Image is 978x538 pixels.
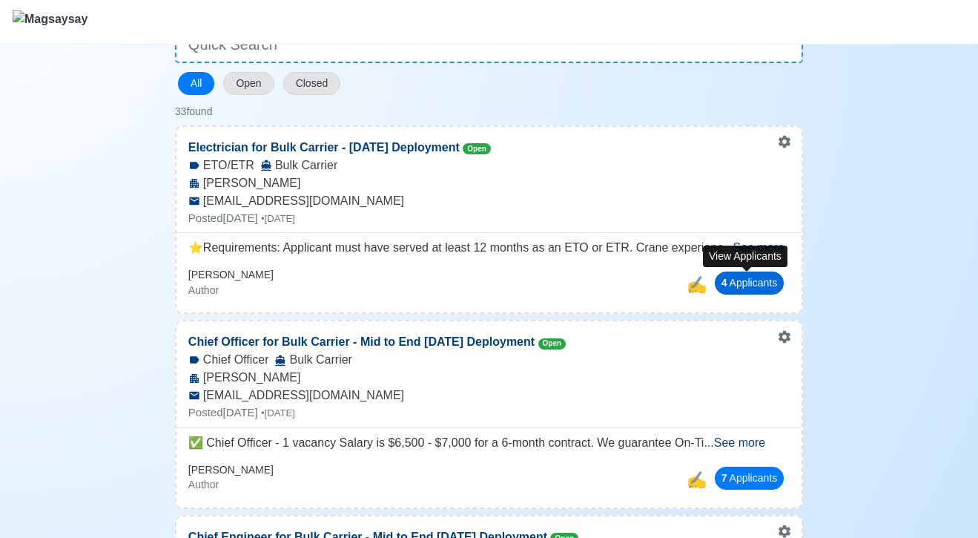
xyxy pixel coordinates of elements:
[703,246,787,267] div: View Applicants
[704,436,765,449] span: ...
[715,467,784,490] button: 7 Applicants
[178,72,215,95] button: All
[683,269,709,301] button: copy
[260,157,337,174] div: Bulk Carrier
[188,436,704,449] span: ✅ Chief Officer - 1 vacancy Salary is $6,500 - $7,000 for a 6-month contract. We guarantee On-Ti
[175,27,803,63] input: Quick Search
[12,1,88,44] button: Magsaysay
[175,104,803,119] div: 33 found
[188,269,274,281] h6: [PERSON_NAME]
[176,387,802,404] div: [EMAIL_ADDRESS][DOMAIN_NAME]
[188,284,219,296] small: Author
[13,10,87,37] img: Magsaysay
[721,277,727,289] span: 4
[176,127,503,157] p: Electrician for Bulk Carrier - [DATE] Deployment
[463,143,491,154] span: Open
[223,72,274,95] button: Open
[188,464,274,476] h6: [PERSON_NAME]
[176,404,802,421] div: Posted [DATE]
[188,241,723,254] span: ⭐️Requirements: Applicant must have served at least 12 months as an ETO or ETR. Crane experienc
[714,436,765,449] span: See more
[176,369,802,387] div: [PERSON_NAME]
[538,338,566,350] span: Open
[687,275,707,294] span: copy
[261,213,295,224] small: • [DATE]
[203,157,254,174] span: ETO/ETR
[188,479,219,491] small: Author
[176,192,802,210] div: [EMAIL_ADDRESS][DOMAIN_NAME]
[261,407,295,419] small: • [DATE]
[715,272,784,295] button: 4 Applicants
[176,174,802,192] div: [PERSON_NAME]
[176,321,578,351] p: Chief Officer for Bulk Carrier - Mid to End [DATE] Deployment
[176,210,802,227] div: Posted [DATE]
[683,464,709,496] button: copy
[203,351,269,369] span: Chief Officer
[283,72,341,95] button: Closed
[687,470,707,489] span: copy
[274,351,351,369] div: Bulk Carrier
[721,472,727,484] span: 7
